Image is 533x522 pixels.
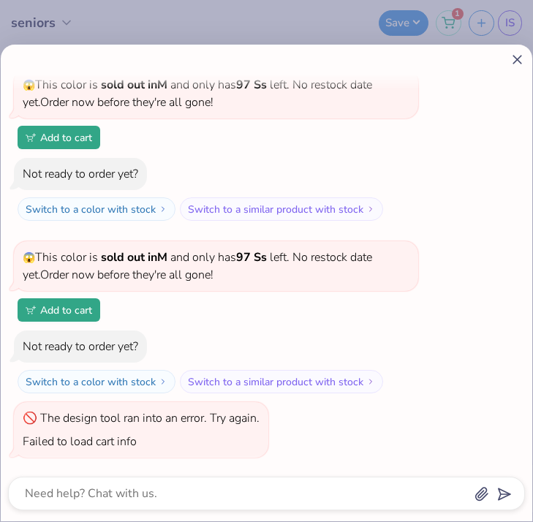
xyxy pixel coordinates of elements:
[23,434,137,450] div: Failed to load cart info
[159,205,167,213] img: Switch to a color with stock
[101,77,167,93] strong: sold out in M
[180,370,383,393] button: Switch to a similar product with stock
[101,249,167,265] strong: sold out in M
[40,410,260,426] div: The design tool ran into an error. Try again.
[236,77,267,93] strong: 97 Ss
[18,370,175,393] button: Switch to a color with stock
[23,166,138,182] div: Not ready to order yet?
[23,251,35,265] span: 😱
[366,205,375,213] img: Switch to a similar product with stock
[23,249,372,283] span: This color is and only has left . No restock date yet. Order now before they're all gone!
[180,197,383,221] button: Switch to a similar product with stock
[18,126,100,149] button: Add to cart
[23,338,138,355] div: Not ready to order yet?
[18,298,100,322] button: Add to cart
[366,377,375,386] img: Switch to a similar product with stock
[236,249,267,265] strong: 97 Ss
[26,306,36,314] img: Add to cart
[23,78,35,92] span: 😱
[159,377,167,386] img: Switch to a color with stock
[18,197,175,221] button: Switch to a color with stock
[23,77,372,110] span: This color is and only has left . No restock date yet. Order now before they're all gone!
[26,133,36,142] img: Add to cart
